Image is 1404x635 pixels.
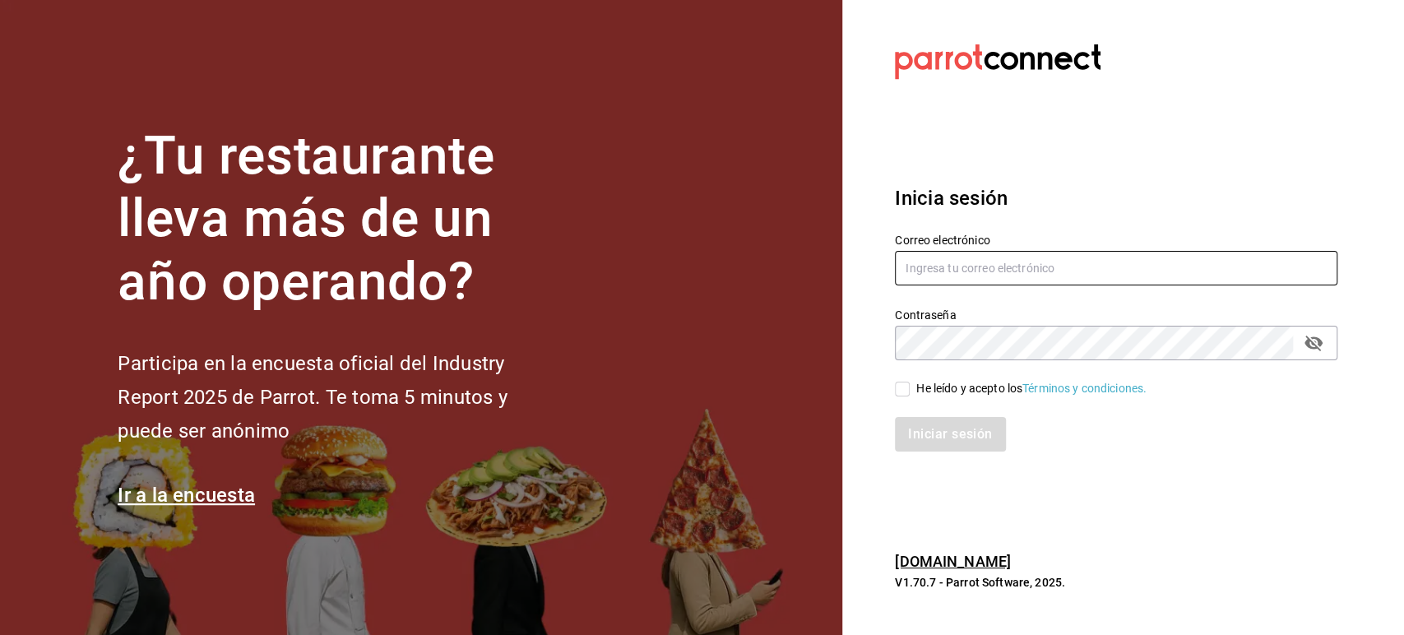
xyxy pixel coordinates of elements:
h1: ¿Tu restaurante lleva más de un año operando? [118,125,562,314]
a: Términos y condiciones. [1022,382,1147,395]
div: He leído y acepto los [916,380,1147,397]
a: [DOMAIN_NAME] [895,553,1011,570]
button: passwordField [1300,329,1328,357]
a: Ir a la encuesta [118,484,255,507]
h2: Participa en la encuesta oficial del Industry Report 2025 de Parrot. Te toma 5 minutos y puede se... [118,347,562,447]
label: Correo electrónico [895,234,1337,245]
input: Ingresa tu correo electrónico [895,251,1337,285]
p: V1.70.7 - Parrot Software, 2025. [895,574,1337,591]
h3: Inicia sesión [895,183,1337,213]
label: Contraseña [895,308,1337,320]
